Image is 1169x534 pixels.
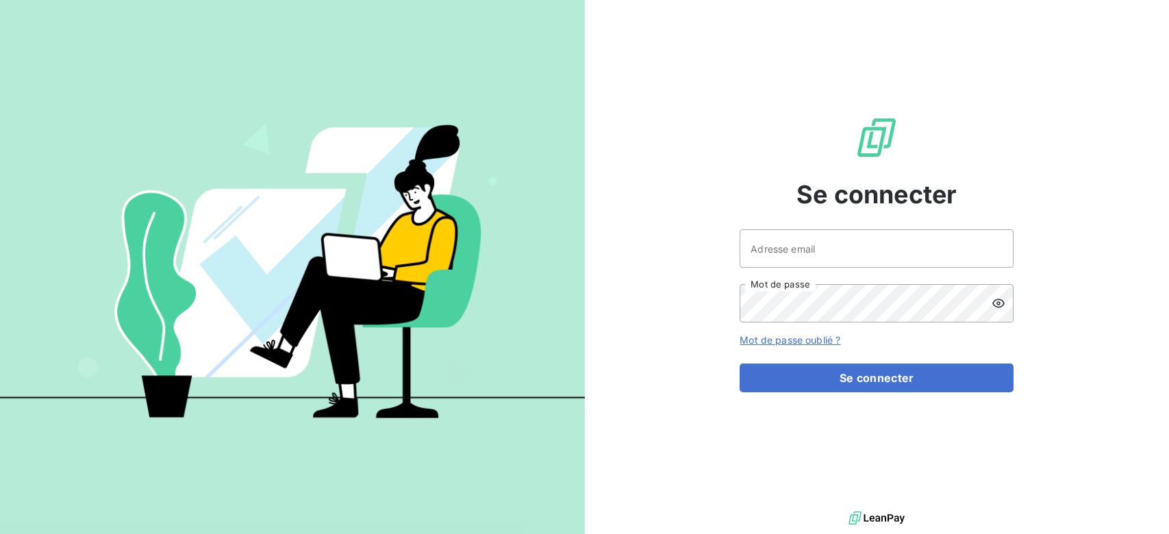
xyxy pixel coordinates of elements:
[796,176,957,213] span: Se connecter
[740,334,840,346] a: Mot de passe oublié ?
[740,229,1014,268] input: placeholder
[740,364,1014,392] button: Se connecter
[855,116,898,160] img: Logo LeanPay
[849,508,905,529] img: logo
